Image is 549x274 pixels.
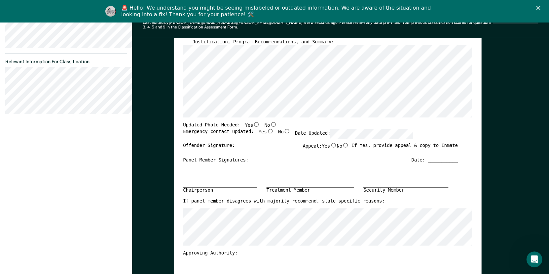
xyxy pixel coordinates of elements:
div: Updated Photo Needed: [183,122,277,129]
input: No [270,122,277,127]
label: No [337,143,349,149]
div: Approving Authority: [183,251,458,256]
div: Last edited by [PERSON_NAME][EMAIL_ADDRESS][PERSON_NAME][DOMAIN_NAME] . Please review any data pr... [143,20,493,30]
input: No [284,129,290,133]
div: 🚨 Hello! We understand you might be seeing mislabeled or outdated information. We are aware of th... [121,5,433,18]
label: Yes [322,143,337,149]
label: No [265,122,277,129]
label: Yes [245,122,260,129]
label: Justification, Program Recommendations, and Summary: [193,39,334,45]
input: No [342,143,349,147]
label: Yes [259,129,274,139]
label: No [278,129,290,139]
input: Date Updated: [331,129,413,139]
label: Date Updated: [295,129,413,139]
input: Yes [330,143,337,147]
div: Chairperson [183,187,257,194]
span: a few seconds ago [304,20,338,25]
div: Security Member [364,187,449,194]
div: Emergency contact updated: [183,129,413,143]
input: Yes [267,129,274,133]
div: Close [536,6,543,10]
iframe: Intercom live chat [527,251,542,267]
label: Appeal: [303,143,349,153]
input: Yes [253,122,260,127]
img: Profile image for Kim [105,6,116,17]
div: Treatment Member [267,187,354,194]
div: Panel Member Signatures: [183,158,248,163]
label: If panel member disagrees with majority recommend, state specific reasons: [183,198,385,204]
dt: Relevant Information For Classification [5,59,127,65]
div: Date: ___________ [412,158,458,163]
div: Offender Signature: _______________________ If Yes, provide appeal & copy to Inmate [183,143,458,158]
